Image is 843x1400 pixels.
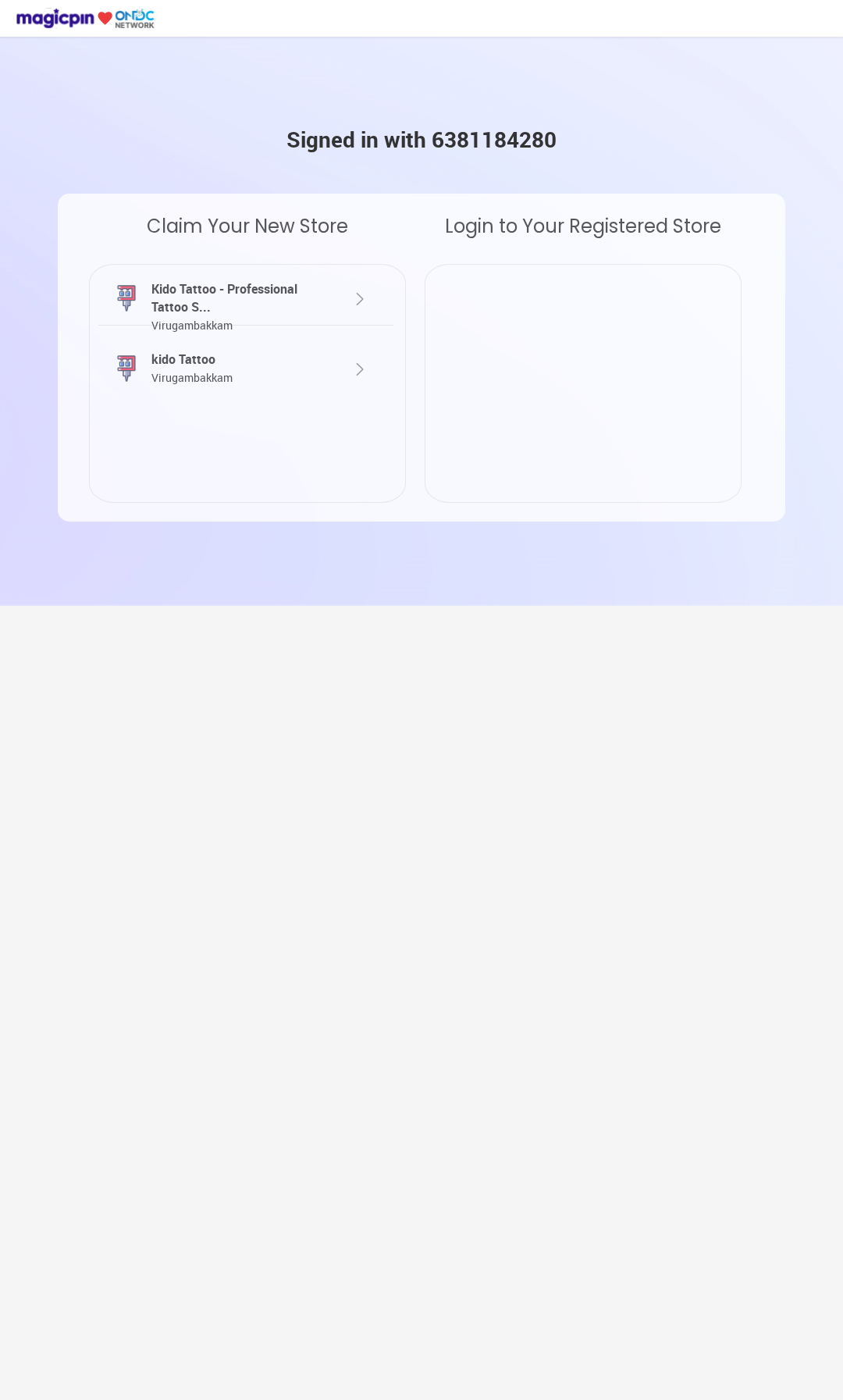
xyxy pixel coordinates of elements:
[286,123,557,155] div: Signed in with 6381184280
[350,290,369,308] img: XlYOYvQ0gw0A81AM9AMNAPNQDPQDDQDzUAz0AxsaeAhO5CPe0h6BFsAAAAASUVORK5CYII=
[425,212,742,240] div: Login to Your Registered Store
[111,283,142,314] img: pqStEEQGBJV9s6QwI-09fYT52n1VXhzjJacTem9G5QS8OTqg12t1bisg-o1jhMl_FX72lIYVLNRQuXOoIacmfpcX3ts
[151,318,233,333] span: Virugambakkam
[151,370,233,385] span: Virugambakkam
[148,280,320,334] div: Kido Tattoo - Professional Tattoo S...
[350,360,369,379] img: XlYOYvQ0gw0A81AM9AMNAPNQDPQDDQDzUAz0AxsaeAhO5CPe0h6BFsAAAAASUVORK5CYII=
[111,353,142,384] img: pqStEEQGBJV9s6QwI-09fYT52n1VXhzjJacTem9G5QS8OTqg12t1bisg-o1jhMl_FX72lIYVLNRQuXOoIacmfpcX3ts
[16,8,155,29] img: ondc-logo-new-small.8a59708e.svg
[148,351,320,387] div: kido Tattoo
[89,212,406,240] div: Claim Your New Store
